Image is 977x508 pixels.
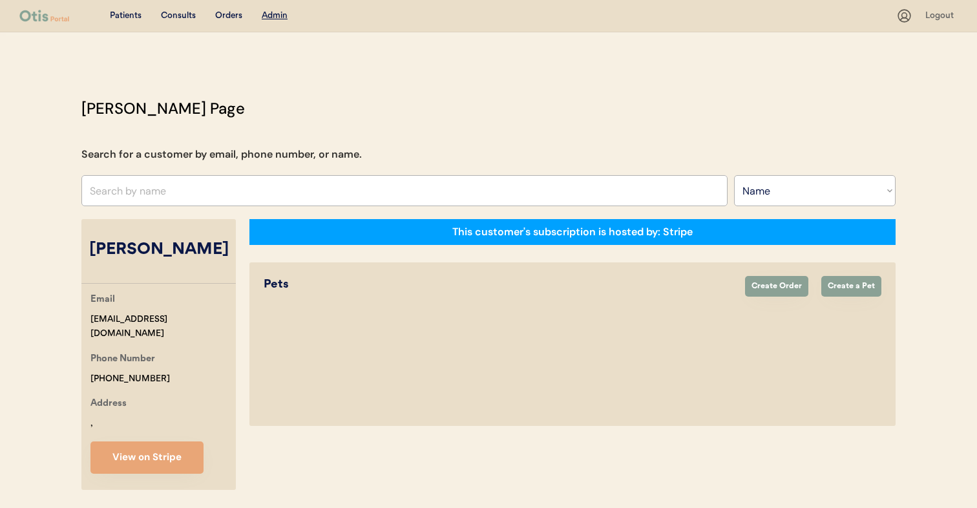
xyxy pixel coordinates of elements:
[90,396,127,412] div: Address
[452,225,693,239] div: This customer's subscription is hosted by: Stripe
[745,276,808,297] button: Create Order
[90,292,115,308] div: Email
[161,10,196,23] div: Consults
[81,147,362,162] div: Search for a customer by email, phone number, or name.
[90,372,170,386] div: [PHONE_NUMBER]
[215,10,242,23] div: Orders
[90,416,93,431] div: ,
[90,441,204,474] button: View on Stripe
[110,10,142,23] div: Patients
[925,10,958,23] div: Logout
[81,175,728,206] input: Search by name
[90,352,155,368] div: Phone Number
[81,238,236,262] div: [PERSON_NAME]
[821,276,881,297] button: Create a Pet
[81,97,245,120] div: [PERSON_NAME] Page
[90,312,236,342] div: [EMAIL_ADDRESS][DOMAIN_NAME]
[262,11,288,20] u: Admin
[264,276,732,293] div: Pets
